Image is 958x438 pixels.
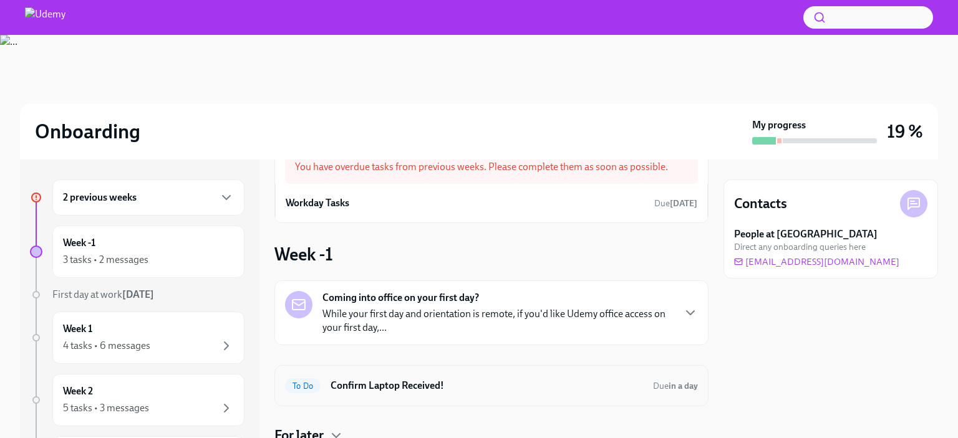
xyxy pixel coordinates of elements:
[63,322,92,336] h6: Week 1
[30,374,244,426] a: Week 25 tasks • 3 messages
[52,288,154,300] span: First day at work
[63,191,137,204] h6: 2 previous weeks
[734,227,878,241] strong: People at [GEOGRAPHIC_DATA]
[63,339,150,353] div: 4 tasks • 6 messages
[654,198,697,209] span: September 1st, 2025 08:00
[286,194,697,212] a: Workday TasksDue[DATE]
[734,255,899,268] a: [EMAIL_ADDRESS][DOMAIN_NAME]
[63,236,95,250] h6: Week -1
[669,381,698,391] strong: in a day
[285,376,698,396] a: To DoConfirm Laptop Received!Duein a day
[322,291,479,305] strong: Coming into office on your first day?
[653,381,698,391] span: Due
[25,7,65,27] img: Udemy
[52,179,244,216] div: 2 previous weeks
[285,381,321,391] span: To Do
[35,119,140,144] h2: Onboarding
[63,253,148,267] div: 3 tasks • 2 messages
[653,380,698,392] span: September 6th, 2025 20:00
[734,194,787,213] h4: Contacts
[331,379,643,393] h6: Confirm Laptop Received!
[734,241,866,253] span: Direct any onboarding queries here
[30,312,244,364] a: Week 14 tasks • 6 messages
[322,307,673,335] p: While your first day and orientation is remote, if you'd like Udemy office access on your first d...
[654,198,697,209] span: Due
[63,401,149,415] div: 5 tasks • 3 messages
[122,288,154,300] strong: [DATE]
[887,120,923,143] h3: 19 %
[285,150,698,184] div: You have overdue tasks from previous weeks. Please complete them as soon as possible.
[30,226,244,278] a: Week -13 tasks • 2 messages
[30,288,244,302] a: First day at work[DATE]
[286,196,349,210] h6: Workday Tasks
[274,243,333,265] h3: Week -1
[752,118,806,132] strong: My progress
[63,384,93,398] h6: Week 2
[670,198,697,209] strong: [DATE]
